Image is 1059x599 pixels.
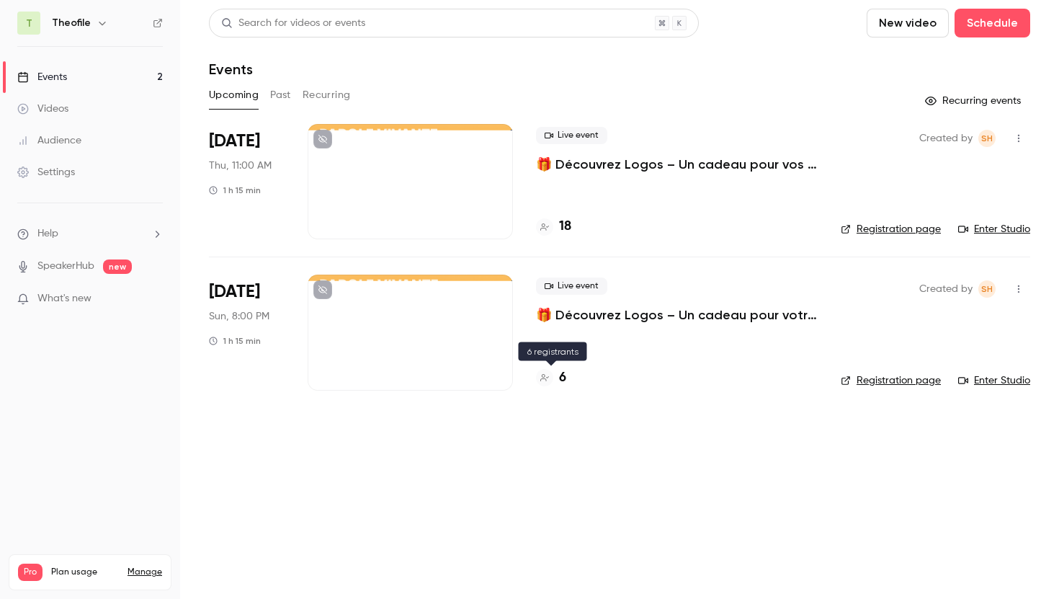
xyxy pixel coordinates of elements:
button: Recurring [303,84,351,107]
a: Manage [128,567,162,578]
span: Stéphane HAMELIN [978,130,996,147]
h1: Events [209,61,253,78]
button: Recurring events [919,89,1030,112]
span: T [26,16,32,31]
span: Sun, 8:00 PM [209,309,269,324]
div: Events [17,70,67,84]
span: Live event [536,127,607,144]
div: Search for videos or events [221,16,365,31]
span: Created by [919,280,973,298]
span: SH [981,280,993,298]
span: SH [981,130,993,147]
span: Created by [919,130,973,147]
button: Past [270,84,291,107]
a: 18 [536,217,571,236]
button: Schedule [955,9,1030,37]
span: What's new [37,291,91,306]
div: 1 h 15 min [209,335,261,347]
div: Audience [17,133,81,148]
div: Settings [17,165,75,179]
a: Enter Studio [958,373,1030,388]
div: Sep 11 Thu, 11:00 AM (Europe/Paris) [209,124,285,239]
a: SpeakerHub [37,259,94,274]
div: 1 h 15 min [209,185,261,196]
h4: 18 [559,217,571,236]
span: Thu, 11:00 AM [209,159,272,173]
span: Stéphane HAMELIN [978,280,996,298]
button: Upcoming [209,84,259,107]
span: Help [37,226,58,241]
a: Registration page [841,373,941,388]
li: help-dropdown-opener [17,226,163,241]
h6: Theofile [52,16,91,30]
div: Sep 14 Sun, 8:00 PM (Europe/Paris) [209,275,285,390]
a: Enter Studio [958,222,1030,236]
span: [DATE] [209,280,260,303]
span: new [103,259,132,274]
a: 6 [536,368,566,388]
a: 🎁 Découvrez Logos – Un cadeau pour vos études de théologie [536,156,818,173]
span: Plan usage [51,567,119,578]
iframe: Noticeable Trigger [146,293,163,306]
a: Registration page [841,222,941,236]
button: New video [867,9,949,37]
span: Pro [18,564,43,581]
div: Videos [17,102,68,116]
h4: 6 [559,368,566,388]
span: Live event [536,278,607,295]
span: [DATE] [209,130,260,153]
a: 🎁 Découvrez Logos – Un cadeau pour votre ministère [536,306,818,324]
